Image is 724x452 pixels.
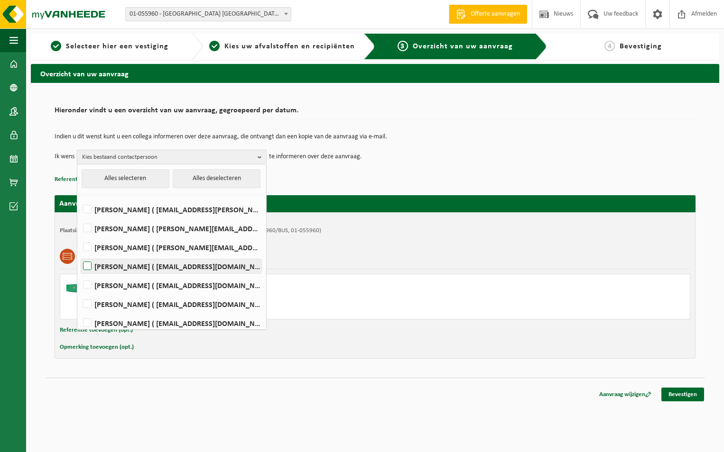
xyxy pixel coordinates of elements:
[81,297,261,311] label: [PERSON_NAME] ( [EMAIL_ADDRESS][DOMAIN_NAME] )
[209,41,220,51] span: 2
[592,388,659,401] a: Aanvraag wijzigen
[66,43,168,50] span: Selecteer hier een vestiging
[468,9,522,19] span: Offerte aanvragen
[208,41,356,52] a: 2Kies uw afvalstoffen en recipiënten
[604,41,615,51] span: 4
[59,200,130,208] strong: Aanvraag voor [DATE]
[31,64,719,82] h2: Overzicht van uw aanvraag
[398,41,408,51] span: 3
[173,169,260,188] button: Alles deselecteren
[661,388,704,401] a: Bevestigen
[55,107,696,119] h2: Hieronder vindt u een overzicht van uw aanvraag, gegroepeerd per datum.
[60,324,133,336] button: Referentie toevoegen (opt.)
[55,134,696,140] p: Indien u dit wenst kunt u een collega informeren over deze aanvraag, die ontvangt dan een kopie v...
[77,150,267,164] button: Kies bestaand contactpersoon
[81,259,261,273] label: [PERSON_NAME] ( [EMAIL_ADDRESS][DOMAIN_NAME] )
[36,41,184,52] a: 1Selecteer hier een vestiging
[126,8,291,21] span: 01-055960 - ROCKWOOL BELGIUM NV - WIJNEGEM
[60,341,134,353] button: Opmerking toevoegen (opt.)
[81,240,261,254] label: [PERSON_NAME] ( [PERSON_NAME][EMAIL_ADDRESS][DOMAIN_NAME] )
[269,150,362,164] p: te informeren over deze aanvraag.
[55,150,74,164] p: Ik wens
[81,316,261,330] label: [PERSON_NAME] ( [EMAIL_ADDRESS][DOMAIN_NAME] )
[51,41,61,51] span: 1
[224,43,355,50] span: Kies uw afvalstoffen en recipiënten
[125,7,291,21] span: 01-055960 - ROCKWOOL BELGIUM NV - WIJNEGEM
[81,202,261,217] label: [PERSON_NAME] ( [EMAIL_ADDRESS][PERSON_NAME][DOMAIN_NAME] )
[413,43,513,50] span: Overzicht van uw aanvraag
[65,279,93,293] img: HK-XC-20-GN-00.png
[82,150,254,164] span: Kies bestaand contactpersoon
[449,5,527,24] a: Offerte aanvragen
[60,227,101,234] strong: Plaatsingsadres:
[81,278,261,292] label: [PERSON_NAME] ( [EMAIL_ADDRESS][DOMAIN_NAME] )
[55,173,128,186] button: Referentie toevoegen (opt.)
[81,221,261,235] label: [PERSON_NAME] ( [PERSON_NAME][EMAIL_ADDRESS][DOMAIN_NAME] )
[620,43,662,50] span: Bevestiging
[82,169,169,188] button: Alles selecteren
